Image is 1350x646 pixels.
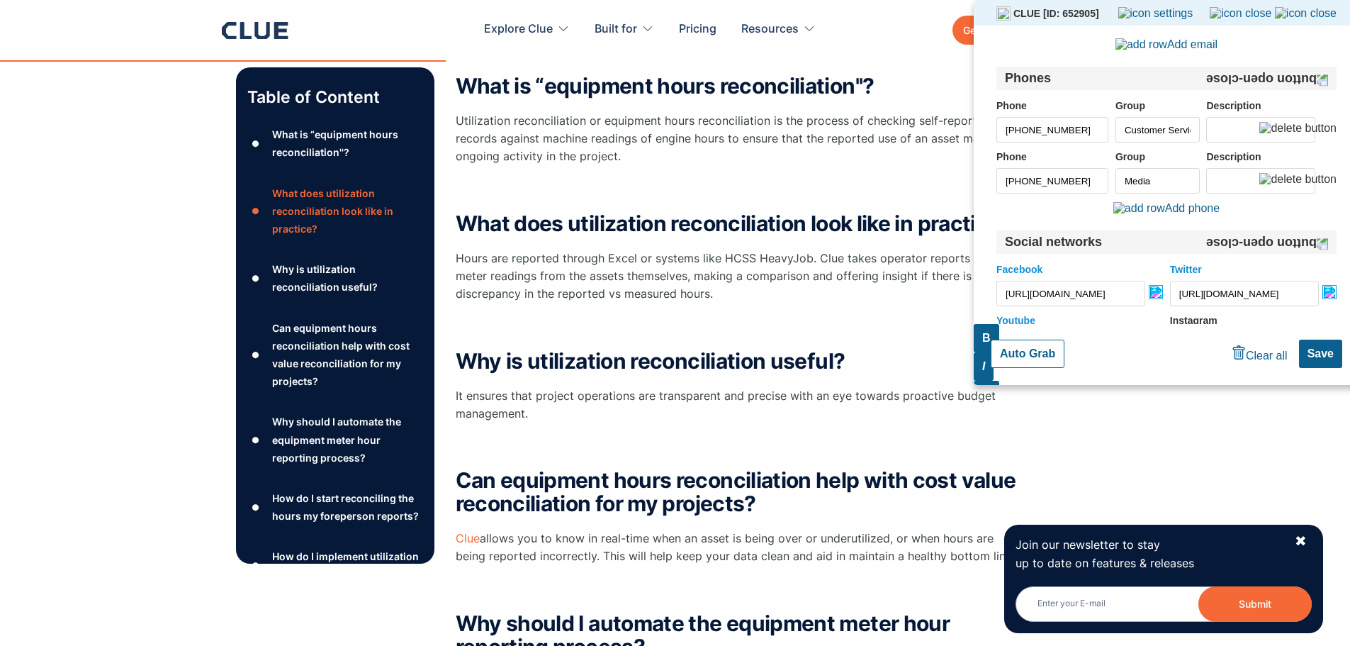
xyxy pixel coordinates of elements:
strong: What does utilization reconciliation look like in practice? [456,211,1012,236]
input: (201) 555-0123 [23,168,135,194]
a: Pricing [679,7,716,52]
img: delete button [286,122,363,135]
label: Twitter [196,264,363,275]
img: link.svg [175,285,189,299]
img: icon settings [145,7,219,20]
button: Save [325,340,369,368]
div: How do I implement utilization reconciliation? [272,547,422,583]
p: Utilization reconciliation or equipment hours reconciliation is the process of checking self-repo... [456,112,1023,166]
p: ‍ [456,437,1023,455]
button: Auto Grab [17,340,91,368]
a: ●What is “equipment hours reconciliation''? [247,126,423,161]
a: ●Can equipment hours reconciliation help with cost value reconciliation for my projects? [247,319,423,391]
div: How do I start reconciling the hours my foreperson reports? [272,489,422,525]
div: What is “equipment hours reconciliation''? [272,126,422,161]
label: Group [142,100,226,111]
img: add row [142,38,193,51]
input: (201) 555-0123 [23,117,135,143]
div: Explore Clue [484,7,553,52]
img: link.svg [349,285,363,299]
label: Youtube [23,315,189,326]
p: ‍ [456,317,1023,335]
div: ✖ [1295,533,1307,550]
strong: Why is utilization reconciliation useful? [456,348,845,374]
img: button open-close [232,235,354,250]
label: Instagram [196,315,363,326]
div: Social networks [23,230,363,254]
button: Submit [1198,586,1312,622]
span: Add email [142,38,244,50]
span: Clue [ID: 652905] [40,8,125,19]
img: add row [140,202,191,215]
label: Description [232,100,342,111]
p: Join our newsletter to stay up to date on features & releases [1016,536,1282,572]
div: ● [247,201,264,222]
div: ● [247,496,264,518]
span: Add phone [140,202,246,214]
div: Resources [741,7,799,52]
p: ‍ [456,180,1023,198]
img: icon close [236,7,298,20]
label: Group [142,151,226,162]
div: Get Pricing [963,21,1014,39]
div: Why is utilization reconciliation useful? [272,260,422,296]
label: Facebook [23,264,189,275]
p: It ensures that project operations are transparent and precise with an eye towards proactive budg... [456,387,1023,423]
div: Can equipment hours reconciliation help with cost value reconciliation for my projects? [272,319,422,391]
span: Minimize the window [236,7,301,19]
p: ‍ [456,580,1023,598]
strong: Can equipment hours reconciliation help with cost value reconciliation for my projects? [456,467,1016,516]
a: ●How do I implement utilization reconciliation? [247,547,423,583]
div: ● [247,429,264,450]
img: delete button [286,173,363,186]
div: ● [247,133,264,155]
input: Enter your E-mail [1016,586,1312,622]
a: ●What does utilization reconciliation look like in practice? [247,184,423,238]
span: Clear all [258,345,314,362]
a: ●Why is utilization reconciliation useful? [247,260,423,296]
p: Table of Content [247,86,423,108]
label: Description [232,151,342,162]
div: Explore Clue [484,7,570,52]
p: Hours are reported through Excel or systems like HCSS HeavyJob. Clue takes operator reports and t... [456,250,1023,303]
div: ● [247,268,264,289]
img: icon close [301,7,363,20]
div: Phones [23,67,363,90]
div: ● [247,344,264,365]
a: Get Pricing [952,16,1042,45]
div: Resources [741,7,816,52]
label: Phоne [23,100,135,111]
strong: What is “equipment hours reconciliation''? [456,73,874,99]
a: ●Why should I automate the equipment meter hour reporting process? [247,413,423,467]
a: ●How do I start reconciling the hours my foreperson reports? [247,489,423,525]
div: Built for [595,7,637,52]
img: Change current company [23,6,37,21]
div: ● [247,555,264,577]
div: Built for [595,7,654,52]
a: Clue [456,531,480,545]
span: Logout [145,7,219,19]
div: Why should I automate the equipment meter hour reporting process? [272,413,422,467]
img: button open-close [232,71,354,86]
p: allows you to know in real-time when an asset is being over or underutilized, or when hours are b... [456,530,1023,565]
span: Hide the window [301,7,363,19]
div: What does utilization reconciliation look like in practice? [272,184,422,238]
label: Phоne [23,151,135,162]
